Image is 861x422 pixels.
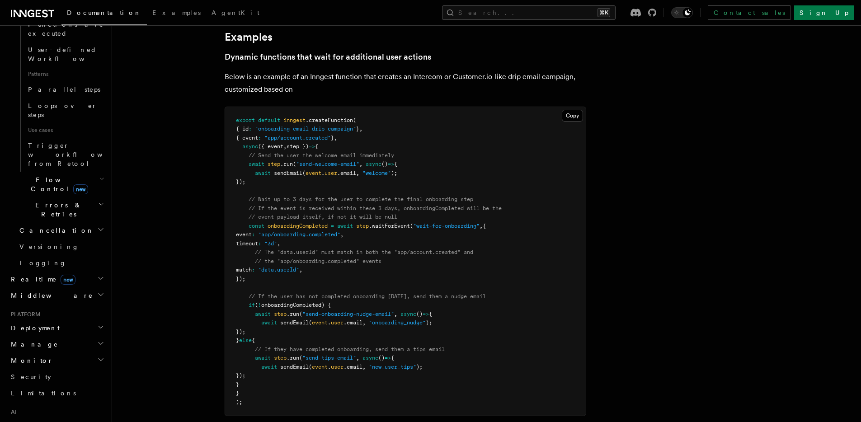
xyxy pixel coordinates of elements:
[19,259,66,267] span: Logging
[7,408,17,416] span: AI
[258,135,261,141] span: :
[480,223,483,229] span: ,
[249,152,394,159] span: // Send the user the welcome email immediately
[73,184,88,194] span: new
[7,287,106,304] button: Middleware
[274,355,287,361] span: step
[268,223,328,229] span: onboardingCompleted
[277,240,280,247] span: ,
[16,239,106,255] a: Versioning
[391,355,394,361] span: {
[11,373,51,380] span: Security
[28,102,97,118] span: Loops over steps
[24,42,106,67] a: User-defined Workflows
[287,143,309,150] span: step })
[7,291,93,300] span: Middleware
[309,143,315,150] span: =>
[388,161,394,167] span: =>
[353,117,356,123] span: (
[261,302,331,308] span: onboardingCompleted) {
[258,240,261,247] span: :
[369,223,410,229] span: .waitForEvent
[343,319,362,326] span: .email
[258,231,340,238] span: "app/onboarding.completed"
[359,161,362,167] span: ,
[321,170,325,176] span: .
[369,319,426,326] span: "onboarding_nudge"
[283,143,287,150] span: ,
[7,271,106,287] button: Realtimenew
[312,319,328,326] span: event
[236,328,245,335] span: });
[16,255,106,271] a: Logging
[249,205,502,211] span: // If the event is received within these 3 days, onboardingCompleted will be the
[7,320,106,336] button: Deployment
[258,143,283,150] span: ({ event
[394,161,397,167] span: {
[331,364,343,370] span: user
[7,324,60,333] span: Deployment
[362,170,391,176] span: "welcome"
[302,355,356,361] span: "send-tips-email"
[264,240,277,247] span: "3d"
[255,302,258,308] span: (
[236,178,245,185] span: });
[306,170,321,176] span: event
[385,355,391,361] span: =>
[255,170,271,176] span: await
[359,126,362,132] span: ,
[255,258,381,264] span: // the "app/onboarding.completed" events
[331,135,334,141] span: }
[16,201,98,219] span: Errors & Retries
[362,355,378,361] span: async
[394,311,397,317] span: ,
[24,137,106,172] a: Trigger workflows from Retool
[280,364,309,370] span: sendEmail
[16,197,106,222] button: Errors & Retries
[483,223,486,229] span: {
[306,117,353,123] span: .createFunction
[255,126,356,132] span: "onboarding-email-drip-campaign"
[252,267,255,273] span: :
[255,355,271,361] span: await
[24,123,106,137] span: Use cases
[61,3,147,25] a: Documentation
[325,170,337,176] span: user
[369,364,416,370] span: "new_user_tips"
[236,231,252,238] span: event
[274,311,287,317] span: step
[287,311,299,317] span: .run
[236,399,242,405] span: );
[252,337,255,343] span: {
[337,170,356,176] span: .email
[16,226,94,235] span: Cancellation
[280,319,309,326] span: sendEmail
[309,364,312,370] span: (
[236,135,258,141] span: { event
[794,5,854,20] a: Sign Up
[249,302,255,308] span: if
[206,3,265,24] a: AgentKit
[315,143,318,150] span: {
[7,369,106,385] a: Security
[671,7,693,18] button: Toggle dark mode
[264,135,331,141] span: "app/account.created"
[24,98,106,123] a: Loops over steps
[236,381,239,388] span: }
[7,352,106,369] button: Monitor
[381,161,388,167] span: ()
[24,81,106,98] a: Parallel steps
[16,175,99,193] span: Flow Control
[410,223,413,229] span: (
[258,267,299,273] span: "data.userId"
[24,67,106,81] span: Patterns
[236,390,239,396] span: }
[261,364,277,370] span: await
[261,319,277,326] span: await
[413,223,480,229] span: "wait-for-onboarding"
[239,337,252,343] span: else
[255,346,445,352] span: // If they have completed onboarding, send them a tips email
[293,161,296,167] span: (
[236,126,249,132] span: { id
[328,364,331,370] span: .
